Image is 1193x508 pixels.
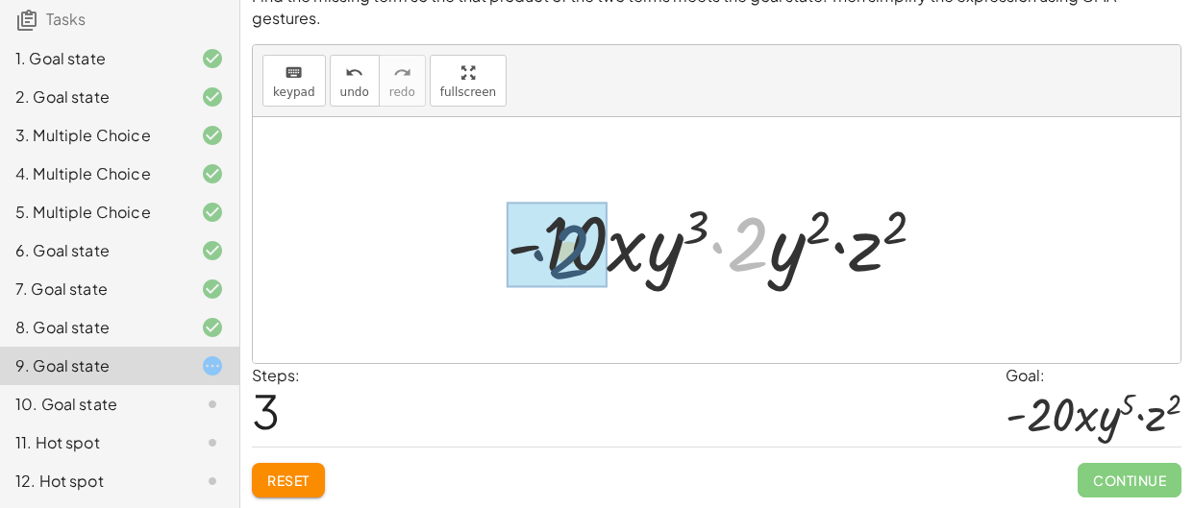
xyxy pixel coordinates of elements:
i: Task not started. [201,470,224,493]
button: keyboardkeypad [262,55,326,107]
i: Task finished and correct. [201,162,224,185]
span: redo [389,85,415,99]
i: Task not started. [201,431,224,454]
i: Task finished and correct. [201,47,224,70]
div: 10. Goal state [15,393,170,416]
div: 2. Goal state [15,85,170,109]
div: 11. Hot spot [15,431,170,454]
span: fullscreen [440,85,496,99]
div: 8. Goal state [15,316,170,339]
button: undoundo [330,55,380,107]
div: Goal: [1006,364,1181,387]
i: Task finished and correct. [201,316,224,339]
div: 5. Multiple Choice [15,201,170,224]
button: Reset [252,463,325,497]
div: 9. Goal state [15,354,170,377]
button: fullscreen [430,55,507,107]
i: undo [345,61,363,85]
i: Task finished and correct. [201,239,224,262]
label: Steps: [252,365,300,385]
div: 3. Multiple Choice [15,124,170,147]
div: 6. Goal state [15,239,170,262]
i: redo [393,61,411,85]
i: Task not started. [201,393,224,416]
span: Tasks [46,9,86,29]
i: keyboard [285,61,303,85]
i: Task finished and correct. [201,278,224,301]
span: keypad [273,85,315,99]
i: Task started. [201,354,224,377]
div: 12. Hot spot [15,470,170,493]
i: Task finished and correct. [201,124,224,147]
i: Task finished and correct. [201,201,224,224]
span: 3 [252,381,280,440]
button: redoredo [379,55,426,107]
div: 4. Multiple Choice [15,162,170,185]
i: Task finished and correct. [201,85,224,109]
span: Reset [267,472,310,489]
div: 7. Goal state [15,278,170,301]
span: undo [340,85,369,99]
div: 1. Goal state [15,47,170,70]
